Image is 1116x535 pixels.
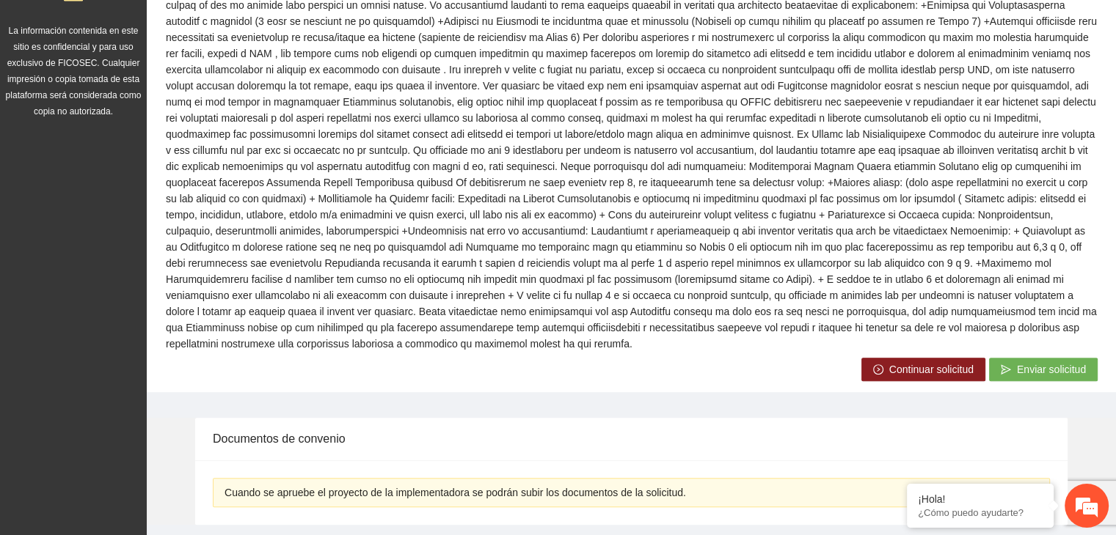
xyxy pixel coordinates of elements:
[861,358,985,381] button: right-circleContinuar solicitud
[76,75,247,94] div: Chatee con nosotros ahora
[889,361,974,377] span: Continuar solicitud
[873,364,883,376] span: right-circle
[1017,361,1086,377] span: Enviar solicitud
[918,493,1043,505] div: ¡Hola!
[213,418,1050,460] div: Documentos de convenio
[7,369,280,421] textarea: Escriba su mensaje y pulse “Intro”
[225,484,1038,501] div: Cuando se apruebe el proyecto de la implementadora se podrán subir los documentos de la solicitud.
[85,180,203,328] span: Estamos en línea.
[241,7,276,43] div: Minimizar ventana de chat en vivo
[1001,364,1011,376] span: send
[989,358,1098,381] button: sendEnviar solicitud
[918,507,1043,518] p: ¿Cómo puedo ayudarte?
[6,26,142,117] span: La información contenida en este sitio es confidencial y para uso exclusivo de FICOSEC. Cualquier...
